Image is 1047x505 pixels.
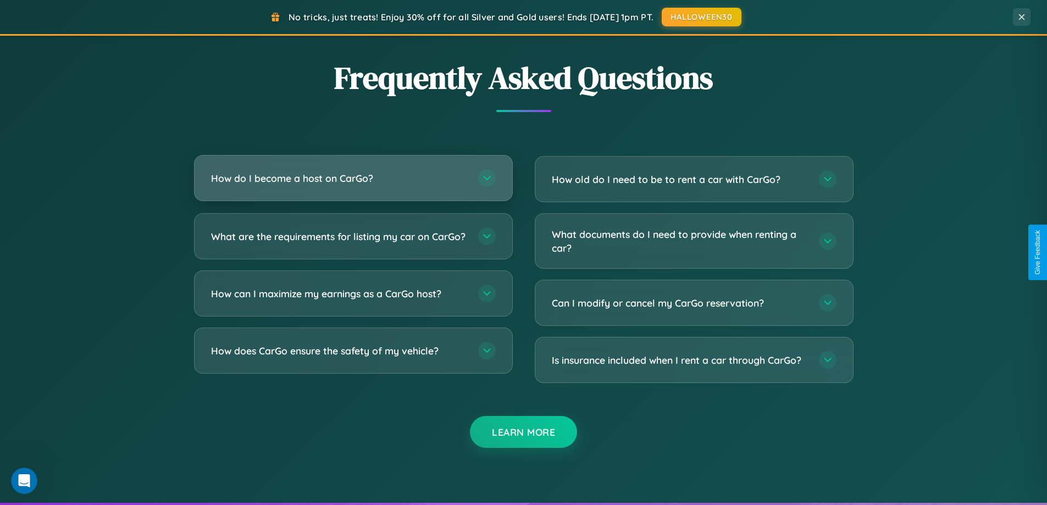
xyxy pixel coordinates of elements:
h3: How do I become a host on CarGo? [211,171,467,185]
h3: What are the requirements for listing my car on CarGo? [211,230,467,243]
h3: Is insurance included when I rent a car through CarGo? [552,353,808,367]
h3: How does CarGo ensure the safety of my vehicle? [211,344,467,358]
h3: What documents do I need to provide when renting a car? [552,227,808,254]
iframe: Intercom live chat [11,468,37,494]
button: HALLOWEEN30 [662,8,741,26]
span: No tricks, just treats! Enjoy 30% off for all Silver and Gold users! Ends [DATE] 1pm PT. [289,12,653,23]
button: Learn More [470,416,577,448]
h3: How old do I need to be to rent a car with CarGo? [552,173,808,186]
h3: Can I modify or cancel my CarGo reservation? [552,296,808,310]
div: Give Feedback [1034,230,1042,275]
h3: How can I maximize my earnings as a CarGo host? [211,287,467,301]
h2: Frequently Asked Questions [194,57,854,99]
